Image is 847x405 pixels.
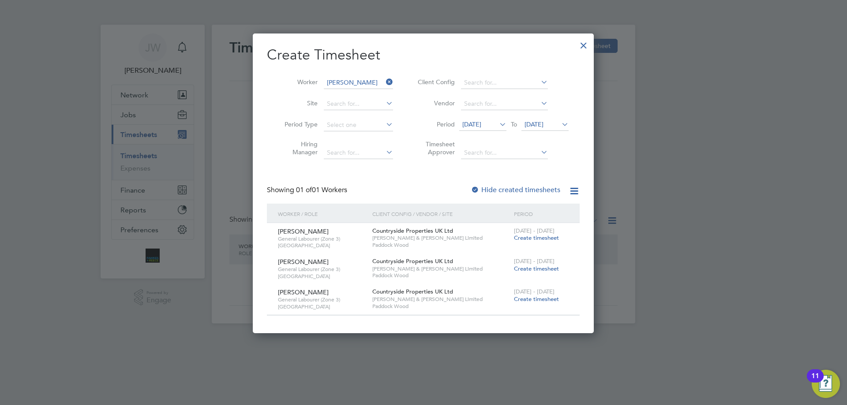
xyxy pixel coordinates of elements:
[278,120,318,128] label: Period Type
[471,186,560,194] label: Hide created timesheets
[415,120,455,128] label: Period
[514,234,559,242] span: Create timesheet
[278,140,318,156] label: Hiring Manager
[811,376,819,387] div: 11
[415,140,455,156] label: Timesheet Approver
[370,204,512,224] div: Client Config / Vendor / Site
[372,257,453,265] span: Countryside Properties UK Ltd
[812,370,840,398] button: Open Resource Center, 11 new notifications
[278,227,329,235] span: [PERSON_NAME]
[461,147,548,159] input: Search for...
[508,119,520,130] span: To
[278,266,366,279] span: General Labourer (Zone 3) [GEOGRAPHIC_DATA]
[514,227,555,234] span: [DATE] - [DATE]
[372,288,453,295] span: Countryside Properties UK Ltd
[278,78,318,86] label: Worker
[372,242,510,249] span: Paddock Wood
[514,295,559,303] span: Create timesheet
[324,119,393,131] input: Select one
[296,186,347,194] span: 01 Workers
[514,288,555,295] span: [DATE] - [DATE]
[372,303,510,310] span: Paddock Wood
[512,204,571,224] div: Period
[514,257,555,265] span: [DATE] - [DATE]
[372,234,510,242] span: [PERSON_NAME] & [PERSON_NAME] Limited
[372,227,453,234] span: Countryside Properties UK Ltd
[296,186,312,194] span: 01 of
[278,296,366,310] span: General Labourer (Zone 3) [GEOGRAPHIC_DATA]
[461,98,548,110] input: Search for...
[372,265,510,272] span: [PERSON_NAME] & [PERSON_NAME] Limited
[267,46,580,64] h2: Create Timesheet
[278,258,329,266] span: [PERSON_NAME]
[324,98,393,110] input: Search for...
[324,147,393,159] input: Search for...
[415,78,455,86] label: Client Config
[514,265,559,272] span: Create timesheet
[324,77,393,89] input: Search for...
[278,235,366,249] span: General Labourer (Zone 3) [GEOGRAPHIC_DATA]
[278,288,329,296] span: [PERSON_NAME]
[278,99,318,107] label: Site
[462,120,481,128] span: [DATE]
[267,186,349,195] div: Showing
[525,120,543,128] span: [DATE]
[461,77,548,89] input: Search for...
[372,272,510,279] span: Paddock Wood
[276,204,370,224] div: Worker / Role
[372,296,510,303] span: [PERSON_NAME] & [PERSON_NAME] Limited
[415,99,455,107] label: Vendor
